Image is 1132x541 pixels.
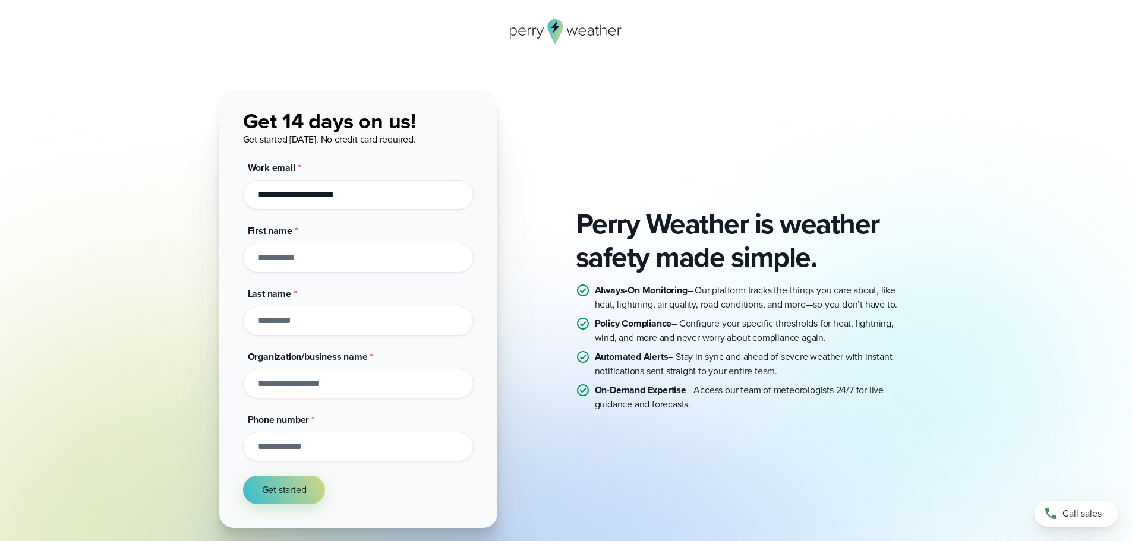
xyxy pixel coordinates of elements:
strong: Policy Compliance [595,317,672,330]
span: Get started [DATE]. No credit card required. [243,132,416,146]
strong: Always-On Monitoring [595,283,688,297]
span: Get started [262,483,307,497]
span: Organization/business name [248,350,368,363]
p: – Our platform tracks the things you care about, like heat, lightning, air quality, road conditio... [595,283,913,312]
span: Get 14 days on us! [243,105,416,137]
span: Phone number [248,413,310,426]
span: Work email [248,161,295,175]
p: – Stay in sync and ahead of severe weather with instant notifications sent straight to your entir... [595,350,913,378]
p: – Access our team of meteorologists 24/7 for live guidance and forecasts. [595,383,913,412]
p: – Configure your specific thresholds for heat, lightning, wind, and more and never worry about co... [595,317,913,345]
strong: On-Demand Expertise [595,383,686,397]
span: Call sales [1062,507,1102,521]
span: Last name [248,287,291,300]
strong: Automated Alerts [595,350,669,363]
span: First name [248,224,292,238]
h2: Perry Weather is weather safety made simple. [576,207,913,274]
button: Get started [243,476,326,504]
a: Call sales [1035,501,1118,527]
